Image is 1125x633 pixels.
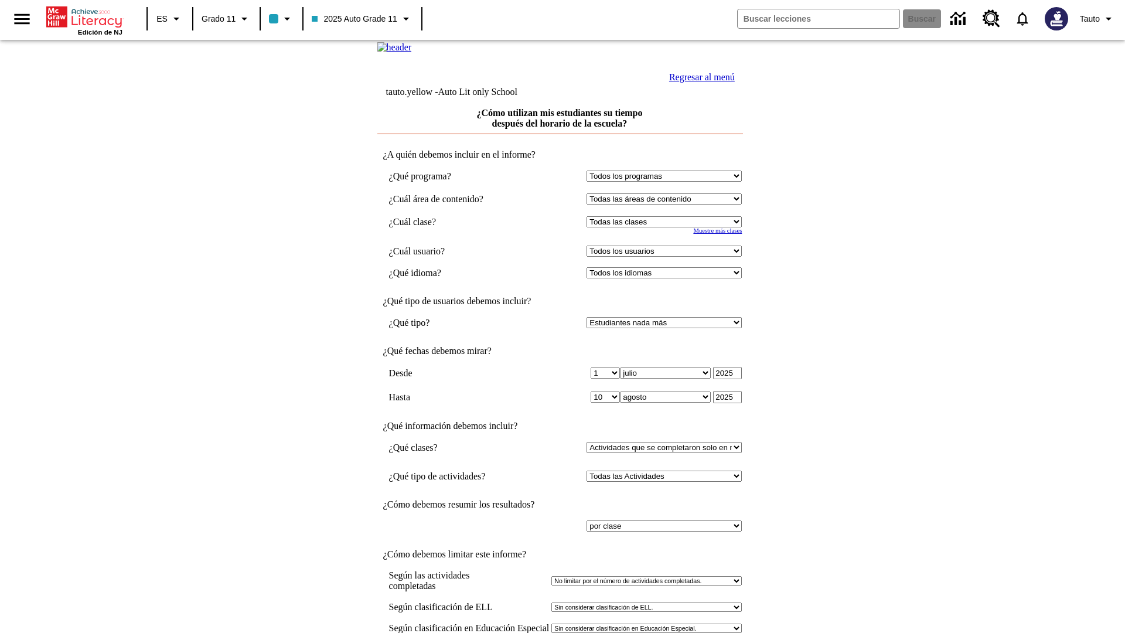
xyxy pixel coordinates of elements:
span: ES [156,13,168,25]
td: ¿Qué tipo? [389,317,521,328]
span: 2025 Auto Grade 11 [312,13,397,25]
a: Notificaciones [1007,4,1038,34]
nobr: Auto Lit only School [438,87,517,97]
td: ¿Qué clases? [389,442,521,453]
button: El color de la clase es azul claro. Cambiar el color de la clase. [264,8,299,29]
td: Hasta [389,391,521,403]
img: Avatar [1045,7,1068,30]
td: ¿Qué tipo de actividades? [389,471,521,482]
button: Clase: 2025 Auto Grade 11, Selecciona una clase [307,8,417,29]
td: ¿Cómo debemos limitar este informe? [377,549,742,560]
td: Según las actividades completadas [389,570,550,591]
td: ¿Qué información debemos incluir? [377,421,742,431]
button: Lenguaje: ES, Selecciona un idioma [151,8,189,29]
td: ¿Qué programa? [389,171,521,182]
a: Regresar al menú [669,72,735,82]
img: header [377,42,412,53]
td: ¿A quién debemos incluir en el informe? [377,149,742,160]
a: Centro de recursos, Se abrirá en una pestaña nueva. [976,3,1007,35]
nobr: ¿Cuál área de contenido? [389,194,483,204]
td: ¿Qué tipo de usuarios debemos incluir? [377,296,742,307]
td: ¿Qué idioma? [389,267,521,278]
span: Edición de NJ [78,29,122,36]
input: Buscar campo [738,9,899,28]
td: Desde [389,367,521,379]
button: Grado: Grado 11, Elige un grado [197,8,256,29]
button: Perfil/Configuración [1075,8,1120,29]
button: Escoja un nuevo avatar [1038,4,1075,34]
td: tauto.yellow - [386,87,601,97]
div: Portada [46,4,122,36]
td: ¿Cuál clase? [389,216,521,227]
td: ¿Qué fechas debemos mirar? [377,346,742,356]
td: ¿Cuál usuario? [389,246,521,257]
a: ¿Cómo utilizan mis estudiantes su tiempo después del horario de la escuela? [476,108,642,128]
span: Tauto [1080,13,1100,25]
td: ¿Cómo debemos resumir los resultados? [377,499,742,510]
button: Abrir el menú lateral [5,2,39,36]
a: Muestre más clases [693,227,742,234]
span: Grado 11 [202,13,236,25]
a: Centro de información [943,3,976,35]
td: Según clasificación de ELL [389,602,550,612]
